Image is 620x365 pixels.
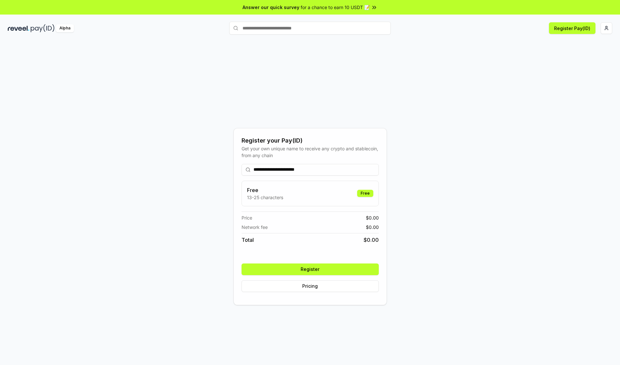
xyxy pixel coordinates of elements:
[364,236,379,244] span: $ 0.00
[357,190,373,197] div: Free
[366,224,379,231] span: $ 0.00
[243,4,299,11] span: Answer our quick survey
[242,263,379,275] button: Register
[242,214,252,221] span: Price
[8,24,29,32] img: reveel_dark
[242,224,268,231] span: Network fee
[366,214,379,221] span: $ 0.00
[247,194,283,201] p: 13-25 characters
[56,24,74,32] div: Alpha
[31,24,55,32] img: pay_id
[549,22,595,34] button: Register Pay(ID)
[247,186,283,194] h3: Free
[301,4,370,11] span: for a chance to earn 10 USDT 📝
[242,280,379,292] button: Pricing
[242,136,379,145] div: Register your Pay(ID)
[242,145,379,159] div: Get your own unique name to receive any crypto and stablecoin, from any chain
[242,236,254,244] span: Total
